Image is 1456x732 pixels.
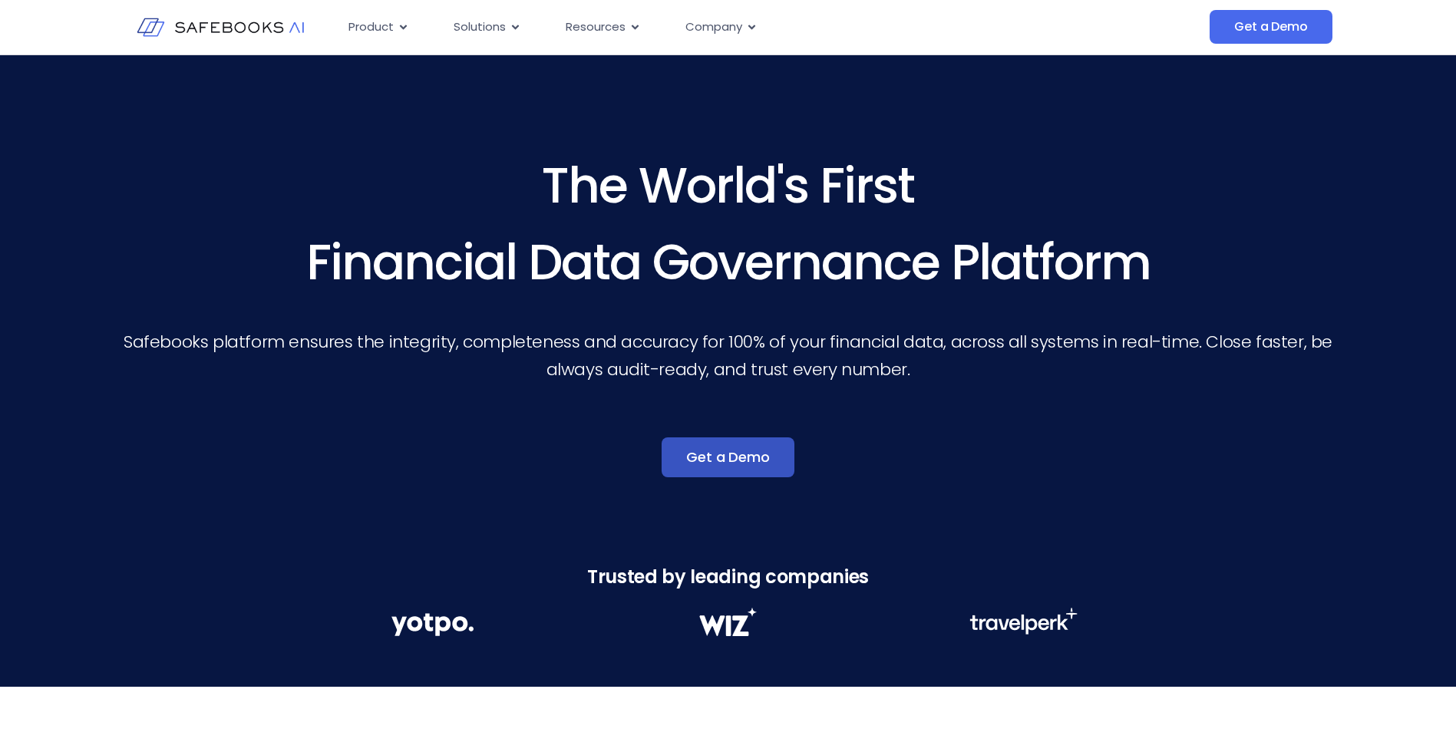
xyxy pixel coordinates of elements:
img: Financial Data Governance 2 [692,608,764,636]
h3: The World's First Financial Data Governance Platform [123,147,1333,301]
span: Get a Demo [1234,19,1307,35]
a: Get a Demo [662,437,794,477]
nav: Menu [336,12,1056,42]
span: Product [348,18,394,36]
span: Company [685,18,742,36]
p: Safebooks platform ensures the integrity, completeness and accuracy for 100% of your financial da... [123,328,1333,384]
div: Menu Toggle [336,12,1056,42]
img: Financial Data Governance 1 [391,608,474,641]
a: Get a Demo [1210,10,1332,44]
span: Solutions [454,18,506,36]
img: Financial Data Governance 3 [969,608,1078,635]
span: Resources [566,18,626,36]
span: Get a Demo [686,450,769,465]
